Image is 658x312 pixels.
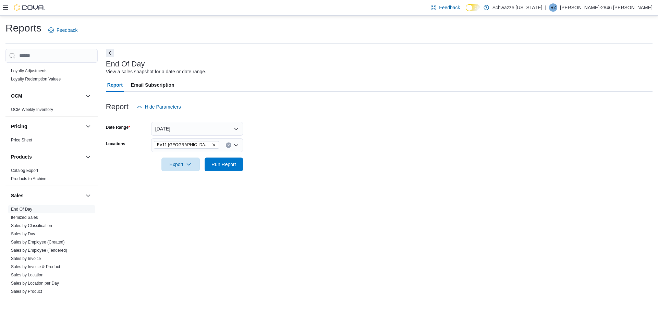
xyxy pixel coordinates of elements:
h3: Pricing [11,123,27,130]
button: Products [84,153,92,161]
span: R2 [550,3,556,12]
div: Products [5,166,98,186]
a: Sales by Invoice [11,256,41,261]
span: Feedback [57,27,77,34]
a: Sales by Invoice & Product [11,264,60,269]
input: Dark Mode [466,4,480,11]
a: Products to Archive [11,176,46,181]
a: Itemized Sales [11,215,38,220]
div: Pricing [5,136,98,147]
span: Sales by Day [11,231,35,237]
h3: Products [11,153,32,160]
a: End Of Day [11,207,32,212]
button: Products [11,153,83,160]
span: Price Sheet [11,137,32,143]
button: Sales [11,192,83,199]
label: Date Range [106,125,130,130]
a: Price Sheet [11,138,32,142]
button: Run Report [205,158,243,171]
a: Sales by Day [11,232,35,236]
a: Sales by Product [11,289,42,294]
a: Loyalty Adjustments [11,68,48,73]
a: Sales by Location [11,273,44,277]
a: OCM Weekly Inventory [11,107,53,112]
h3: End Of Day [106,60,145,68]
span: Run Report [211,161,236,168]
a: Sales by Classification [11,223,52,228]
button: Open list of options [233,142,239,148]
a: Feedback [46,23,80,37]
span: Hide Parameters [145,103,181,110]
span: Report [107,78,123,92]
button: Export [161,158,200,171]
span: Sales by Employee (Created) [11,239,65,245]
a: Loyalty Redemption Values [11,77,61,82]
span: Products to Archive [11,176,46,182]
div: OCM [5,105,98,116]
span: Export [166,158,196,171]
p: | [545,3,546,12]
button: OCM [11,92,83,99]
a: Sales by Employee (Tendered) [11,248,67,253]
span: EV11 Las Cruces South Valley [154,141,219,149]
button: Pricing [11,123,83,130]
button: Remove EV11 Las Cruces South Valley from selection in this group [212,143,216,147]
label: Locations [106,141,125,147]
button: OCM [84,92,92,100]
button: Clear input [226,142,231,148]
h1: Reports [5,21,41,35]
a: Sales by Location per Day [11,281,59,286]
h3: OCM [11,92,22,99]
p: Schwazze [US_STATE] [492,3,543,12]
span: Sales by Location [11,272,44,278]
button: [DATE] [151,122,243,136]
h3: Report [106,103,129,111]
span: Sales by Invoice & Product [11,264,60,270]
button: Sales [84,191,92,200]
button: Pricing [84,122,92,130]
div: Loyalty [5,67,98,86]
a: Sales by Employee (Created) [11,240,65,245]
a: Feedback [428,1,463,14]
h3: Sales [11,192,24,199]
p: [PERSON_NAME]-2846 [PERSON_NAME] [560,3,653,12]
div: View a sales snapshot for a date or date range. [106,68,206,75]
button: Hide Parameters [134,100,184,114]
img: Cova [14,4,45,11]
span: Loyalty Redemption Values [11,76,61,82]
span: Loyalty Adjustments [11,68,48,74]
span: EV11 [GEOGRAPHIC_DATA] [157,141,210,148]
div: Rebecca-2846 Portillo [549,3,557,12]
a: Catalog Export [11,168,38,173]
span: Feedback [439,4,460,11]
span: Email Subscription [131,78,174,92]
button: Next [106,49,114,57]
